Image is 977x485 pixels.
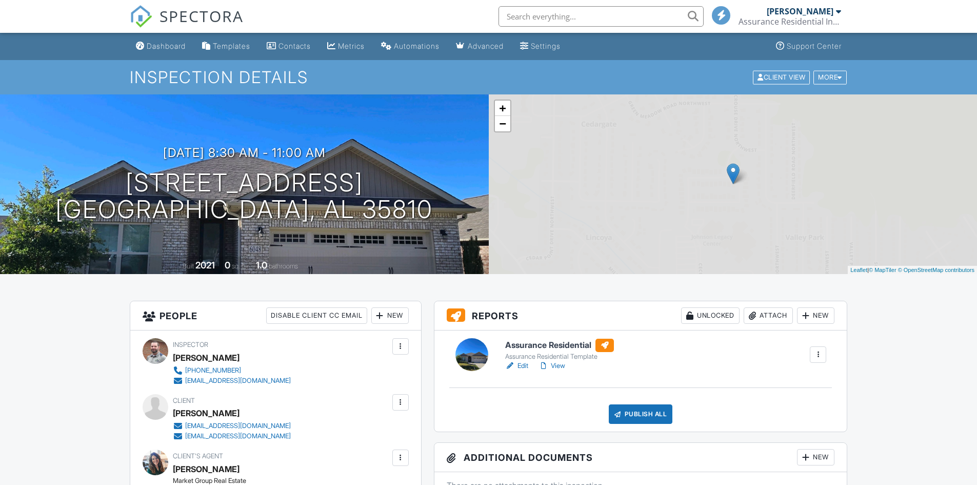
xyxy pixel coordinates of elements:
[468,42,504,50] div: Advanced
[173,376,291,386] a: [EMAIL_ADDRESS][DOMAIN_NAME]
[495,116,510,131] a: Zoom out
[159,5,244,27] span: SPECTORA
[130,14,244,35] a: SPECTORA
[797,307,834,324] div: New
[185,377,291,385] div: [EMAIL_ADDRESS][DOMAIN_NAME]
[173,461,240,477] a: [PERSON_NAME]
[323,37,369,56] a: Metrics
[173,452,223,460] span: Client's Agent
[173,397,195,404] span: Client
[132,37,190,56] a: Dashboard
[173,405,240,421] div: [PERSON_NAME]
[505,339,614,352] h6: Assurance Residential
[869,267,896,273] a: © MapTiler
[499,6,704,27] input: Search everything...
[371,307,409,324] div: New
[898,267,974,273] a: © OpenStreetMap contributors
[787,42,842,50] div: Support Center
[232,262,246,270] span: sq. ft.
[539,361,565,371] a: View
[173,365,291,376] a: [PHONE_NUMBER]
[225,260,230,270] div: 0
[495,101,510,116] a: Zoom in
[173,431,291,441] a: [EMAIL_ADDRESS][DOMAIN_NAME]
[505,339,614,361] a: Assurance Residential Assurance Residential Template
[739,16,841,27] div: Assurance Residential Inspections, LLC
[173,477,299,485] div: Market Group Real Estate
[753,70,810,84] div: Client View
[338,42,365,50] div: Metrics
[263,37,315,56] a: Contacts
[531,42,561,50] div: Settings
[185,432,291,440] div: [EMAIL_ADDRESS][DOMAIN_NAME]
[130,301,421,331] h3: People
[198,37,254,56] a: Templates
[195,260,215,270] div: 2021
[256,260,267,270] div: 1.0
[269,262,298,270] span: bathrooms
[183,262,194,270] span: Built
[767,6,833,16] div: [PERSON_NAME]
[185,366,241,375] div: [PHONE_NUMBER]
[130,5,152,28] img: The Best Home Inspection Software - Spectora
[163,146,326,160] h3: [DATE] 8:30 am - 11:00 am
[173,341,208,348] span: Inspector
[609,404,673,424] div: Publish All
[173,421,291,431] a: [EMAIL_ADDRESS][DOMAIN_NAME]
[130,68,848,86] h1: Inspection Details
[516,37,565,56] a: Settings
[744,307,793,324] div: Attach
[55,169,433,224] h1: [STREET_ADDRESS] [GEOGRAPHIC_DATA], AL 35810
[848,266,977,275] div: |
[173,350,240,365] div: [PERSON_NAME]
[752,73,812,81] a: Client View
[505,361,528,371] a: Edit
[185,422,291,430] div: [EMAIL_ADDRESS][DOMAIN_NAME]
[434,443,847,472] h3: Additional Documents
[772,37,846,56] a: Support Center
[813,70,847,84] div: More
[505,353,614,361] div: Assurance Residential Template
[377,37,444,56] a: Automations (Basic)
[213,42,250,50] div: Templates
[434,301,847,331] h3: Reports
[394,42,440,50] div: Automations
[681,307,740,324] div: Unlocked
[797,449,834,465] div: New
[850,267,867,273] a: Leaflet
[278,42,311,50] div: Contacts
[452,37,508,56] a: Advanced
[266,307,367,324] div: Disable Client CC Email
[147,42,186,50] div: Dashboard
